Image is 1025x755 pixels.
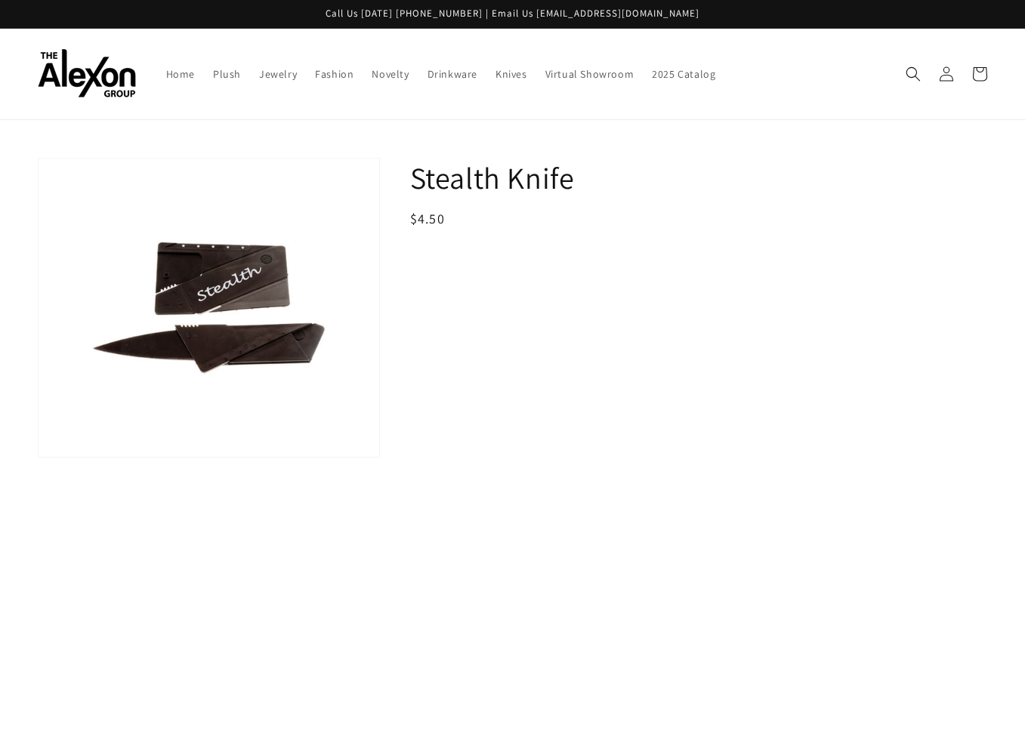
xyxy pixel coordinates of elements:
span: Drinkware [428,67,477,81]
span: Plush [213,67,241,81]
summary: Search [897,57,930,91]
a: Jewelry [250,58,306,90]
span: Knives [496,67,527,81]
a: 2025 Catalog [643,58,724,90]
a: Home [157,58,204,90]
a: Novelty [363,58,418,90]
h1: Stealth Knife [410,158,987,197]
a: Virtual Showroom [536,58,644,90]
span: Fashion [315,67,354,81]
span: Novelty [372,67,409,81]
a: Knives [486,58,536,90]
span: $4.50 [410,210,446,227]
span: 2025 Catalog [652,67,715,81]
a: Fashion [306,58,363,90]
span: Jewelry [259,67,297,81]
span: Virtual Showroom [545,67,634,81]
a: Plush [204,58,250,90]
img: The Alexon Group [38,49,136,98]
a: Drinkware [418,58,486,90]
span: Home [166,67,195,81]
